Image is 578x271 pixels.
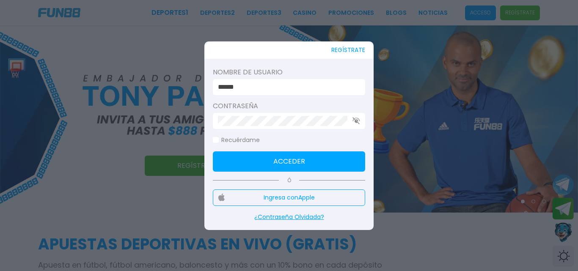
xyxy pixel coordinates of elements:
[213,101,365,111] label: Contraseña
[331,41,365,59] button: REGÍSTRATE
[213,151,365,172] button: Acceder
[213,213,365,222] p: ¿Contraseña Olvidada?
[213,189,365,206] button: Ingresa conApple
[213,177,365,184] p: Ó
[213,136,260,145] label: Recuérdame
[213,67,365,77] label: Nombre de usuario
